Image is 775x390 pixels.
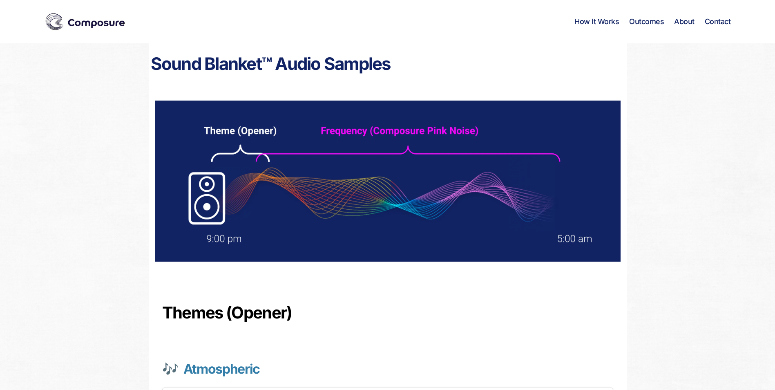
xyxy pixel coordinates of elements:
[162,361,613,377] h4: 🎶 Atmospheric
[162,303,613,323] h3: Themes (Opener)
[629,17,664,26] a: Outcomes
[674,17,695,26] a: About
[705,17,731,26] a: Contact
[574,17,619,26] a: How It Works
[149,52,627,76] h1: Sound Blanket™ Audio Samples
[574,17,730,26] nav: Horizontal
[45,11,126,32] img: Composure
